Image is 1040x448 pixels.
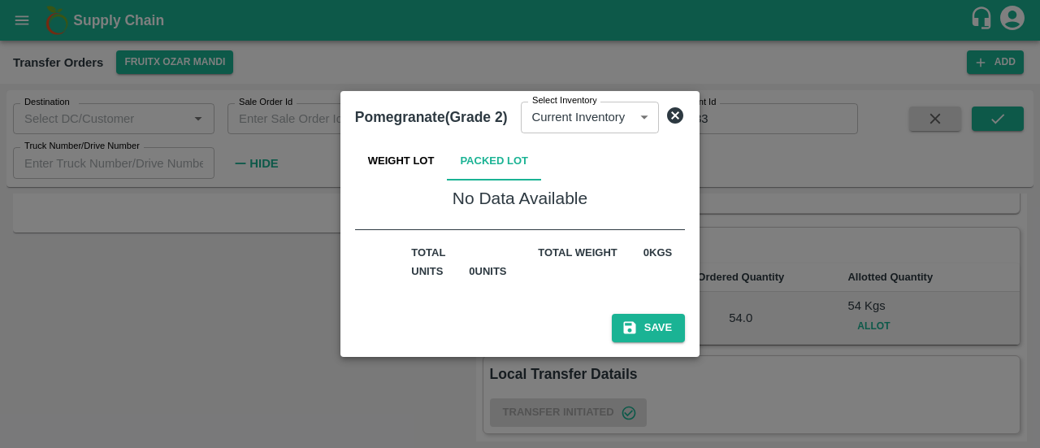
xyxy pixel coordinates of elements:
span: Total units [411,246,445,278]
p: Current Inventory [532,108,626,126]
b: Pomegranate(Grade 2) [355,109,508,125]
span: 0 Units [469,265,506,277]
span: 0 Kgs [643,246,672,259]
span: Total weight [538,246,617,259]
button: Weight Lot [355,141,448,181]
button: Packed Lot [447,141,541,181]
h5: No Data Available [453,187,587,210]
button: Save [612,314,685,342]
label: Select Inventory [532,94,597,107]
